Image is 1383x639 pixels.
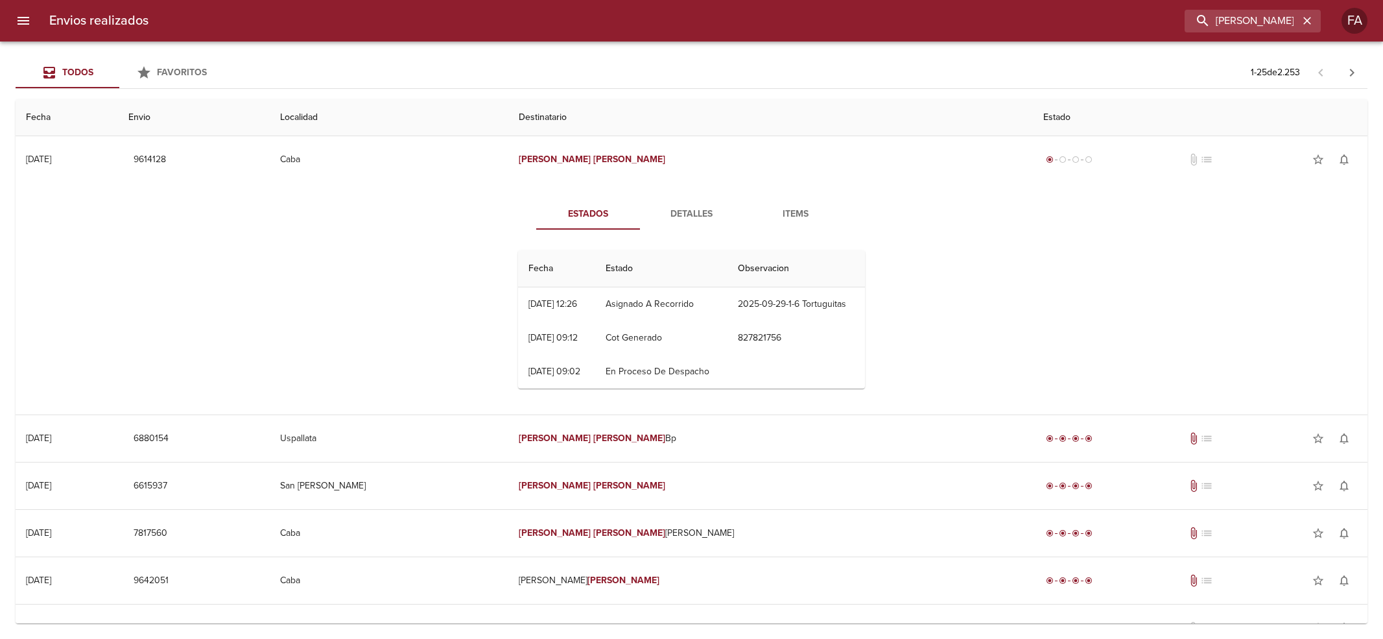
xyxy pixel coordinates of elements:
th: Envio [118,99,270,136]
span: Tiene documentos adjuntos [1187,432,1200,445]
div: [DATE] 09:12 [528,332,578,343]
td: Caba [270,136,509,183]
span: radio_button_checked [1072,482,1080,490]
button: 9614128 [128,148,171,172]
div: [DATE] [26,527,51,538]
div: Tabs Envios [16,57,223,88]
th: Destinatario [508,99,1032,136]
td: Uspallata [270,415,509,462]
span: radio_button_checked [1085,577,1093,585]
div: En viaje [1043,621,1095,634]
span: radio_button_checked [1059,435,1067,442]
span: No tiene pedido asociado [1200,574,1213,587]
span: radio_button_checked [1085,482,1093,490]
em: [PERSON_NAME] [519,154,591,165]
th: Localidad [270,99,509,136]
button: 9642051 [128,569,174,593]
span: radio_button_checked [1046,529,1054,537]
em: [PERSON_NAME] [593,154,665,165]
div: [DATE] 12:26 [528,298,577,309]
span: notifications_none [1338,153,1351,166]
span: radio_button_checked [1046,482,1054,490]
button: menu [8,5,39,36]
div: FA [1342,8,1367,34]
em: [PERSON_NAME] [593,433,665,444]
button: Agregar a favoritos [1305,147,1331,173]
td: Bp [508,415,1032,462]
th: Estado [595,250,727,287]
span: radio_button_unchecked [1072,156,1080,163]
button: 6880154 [128,427,174,451]
div: Tabs detalle de guia [536,199,847,230]
div: [DATE] 09:02 [528,366,580,377]
span: radio_button_checked [1072,577,1080,585]
td: Asignado A Recorrido [595,287,727,321]
span: radio_button_unchecked [1085,156,1093,163]
span: 9642051 [134,573,169,589]
h6: Envios realizados [49,10,148,31]
button: Activar notificaciones [1331,426,1357,452]
span: notifications_none [1338,621,1351,634]
span: Pagina anterior [1305,66,1336,78]
input: buscar [1185,10,1299,32]
span: 6880154 [134,431,169,447]
em: [PERSON_NAME] [593,480,665,491]
span: radio_button_checked [1059,529,1067,537]
span: Tiene documentos adjuntos [1187,574,1200,587]
em: [PERSON_NAME] [593,527,665,538]
span: star_border [1312,432,1325,445]
span: notifications_none [1338,432,1351,445]
em: [PERSON_NAME] [587,575,659,586]
span: Estados [544,206,632,223]
span: notifications_none [1338,527,1351,540]
td: En Proceso De Despacho [595,355,727,389]
div: [DATE] [26,480,51,491]
span: notifications_none [1338,479,1351,492]
span: radio_button_checked [1072,435,1080,442]
span: radio_button_unchecked [1059,156,1067,163]
span: radio_button_checked [1046,577,1054,585]
span: 7817560 [134,525,167,542]
button: Agregar a favoritos [1305,568,1331,594]
button: Agregar a favoritos [1305,473,1331,499]
span: star_border [1312,621,1325,634]
div: [DATE] [26,433,51,444]
span: star_border [1312,574,1325,587]
div: [DATE] [26,622,51,633]
em: [PERSON_NAME] [519,480,591,491]
td: Caba [270,557,509,604]
span: No tiene documentos adjuntos [1187,621,1200,634]
span: star_border [1312,479,1325,492]
td: [PERSON_NAME] [508,557,1032,604]
span: radio_button_checked [1046,156,1054,163]
span: 9646445 [134,620,170,636]
span: No tiene pedido asociado [1200,621,1213,634]
td: [PERSON_NAME] [508,510,1032,557]
span: Favoritos [157,67,207,78]
div: [DATE] [26,154,51,165]
td: San [PERSON_NAME] [270,463,509,509]
span: 6615937 [134,478,167,494]
span: star_border [1312,527,1325,540]
table: Tabla de seguimiento [518,250,865,389]
div: Entregado [1043,574,1095,587]
span: star_border [1312,153,1325,166]
span: Todos [62,67,93,78]
div: Entregado [1043,527,1095,540]
td: 2025-09-29-1-6 Tortuguitas [727,287,865,321]
p: 1 - 25 de 2.253 [1251,66,1300,79]
span: radio_button_checked [1046,435,1054,442]
span: No tiene pedido asociado [1200,432,1213,445]
button: Activar notificaciones [1331,473,1357,499]
span: radio_button_checked [1059,482,1067,490]
button: Agregar a favoritos [1305,520,1331,546]
button: Activar notificaciones [1331,147,1357,173]
button: Activar notificaciones [1331,568,1357,594]
div: Entregado [1043,479,1095,492]
span: Tiene documentos adjuntos [1187,527,1200,540]
span: radio_button_checked [1085,435,1093,442]
span: radio_button_checked [1072,529,1080,537]
span: notifications_none [1338,574,1351,587]
span: No tiene documentos adjuntos [1187,153,1200,166]
th: Observacion [727,250,865,287]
